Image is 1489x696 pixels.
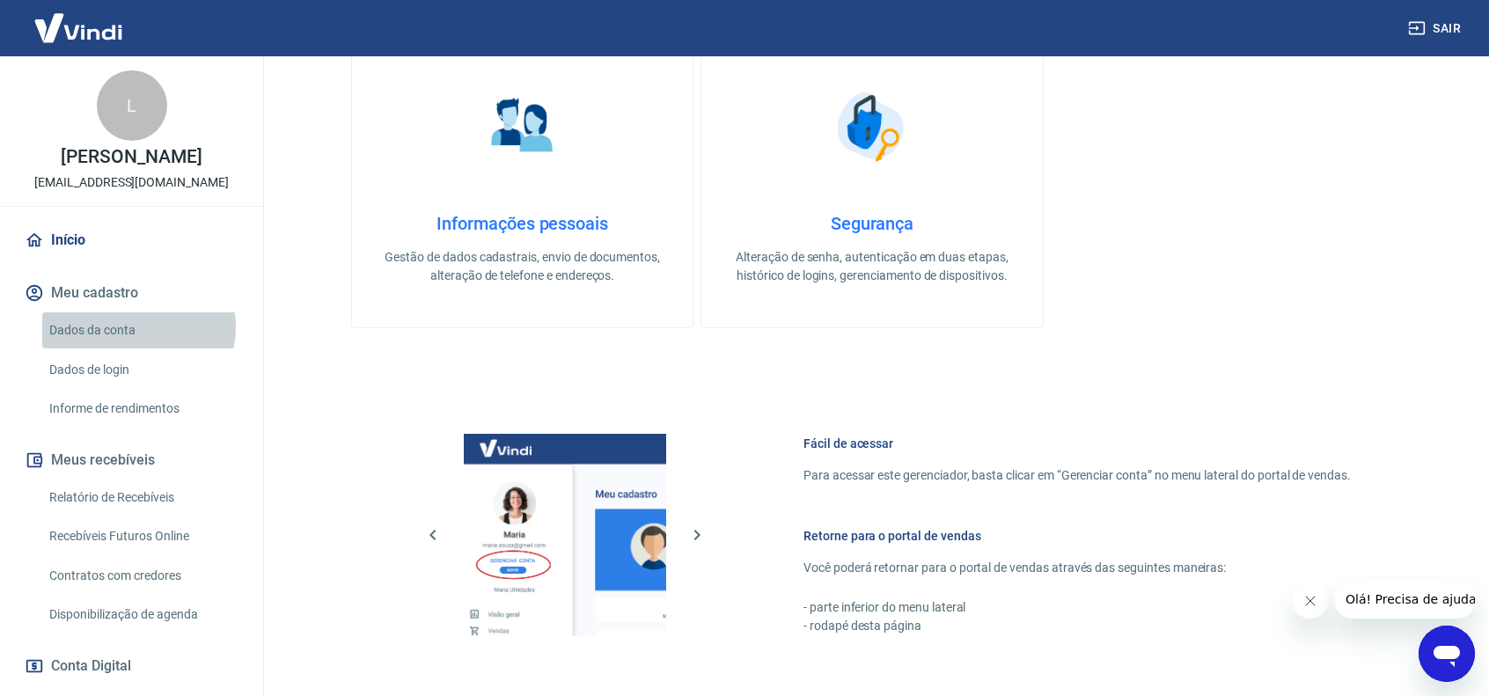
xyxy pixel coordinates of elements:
img: Segurança [828,83,916,171]
h6: Retorne para o portal de vendas [803,527,1351,545]
img: Vindi [21,1,136,55]
a: Informe de rendimentos [42,391,242,427]
a: Dados da conta [42,312,242,348]
button: Conta Digital [21,647,242,685]
h6: Fácil de acessar [803,435,1351,452]
p: [EMAIL_ADDRESS][DOMAIN_NAME] [34,173,229,192]
p: Gestão de dados cadastrais, envio de documentos, alteração de telefone e endereços. [380,248,664,285]
h4: Informações pessoais [380,213,664,234]
button: Meus recebíveis [21,441,242,480]
iframe: Botão para abrir a janela de mensagens [1419,626,1475,682]
a: SegurançaSegurançaAlteração de senha, autenticação em duas etapas, histórico de logins, gerenciam... [700,40,1043,328]
iframe: Mensagem da empresa [1335,580,1475,619]
p: Para acessar este gerenciador, basta clicar em “Gerenciar conta” no menu lateral do portal de ven... [803,466,1351,485]
p: Você poderá retornar para o portal de vendas através das seguintes maneiras: [803,559,1351,577]
a: Disponibilização de agenda [42,597,242,633]
span: Olá! Precisa de ajuda? [11,12,148,26]
p: Alteração de senha, autenticação em duas etapas, histórico de logins, gerenciamento de dispositivos. [730,248,1014,285]
img: Imagem da dashboard mostrando o botão de gerenciar conta na sidebar no lado esquerdo [464,434,666,636]
iframe: Fechar mensagem [1293,583,1328,619]
button: Meu cadastro [21,274,242,312]
a: Início [21,221,242,260]
h4: Segurança [730,213,1014,234]
img: Informações pessoais [479,83,567,171]
button: Sair [1405,12,1468,45]
p: - parte inferior do menu lateral [803,598,1351,617]
p: - rodapé desta página [803,617,1351,635]
a: Informações pessoaisInformações pessoaisGestão de dados cadastrais, envio de documentos, alteraçã... [351,40,693,328]
p: [PERSON_NAME] [61,148,202,166]
a: Dados de login [42,352,242,388]
a: Relatório de Recebíveis [42,480,242,516]
div: L [97,70,167,141]
a: Recebíveis Futuros Online [42,518,242,554]
a: Contratos com credores [42,558,242,594]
